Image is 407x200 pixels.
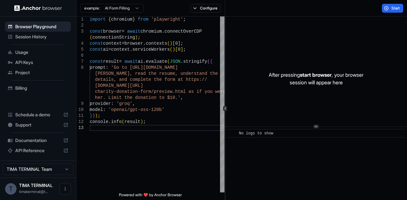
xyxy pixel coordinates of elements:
[141,119,143,124] span: )
[103,29,122,34] span: browser
[138,35,140,40] span: ;
[111,65,178,70] span: 'Go to [URL][DOMAIN_NAME]
[15,59,68,66] span: API Keys
[76,113,84,119] div: 11
[135,35,138,40] span: )
[15,122,61,128] span: Support
[183,59,207,64] span: stringify
[103,41,122,46] span: context
[90,59,103,64] span: const
[151,17,183,22] span: 'playwright'
[382,4,403,13] button: Start
[90,113,92,118] span: }
[90,65,106,70] span: prompt
[15,137,61,144] span: Documentation
[178,41,180,46] span: ]
[172,41,175,46] span: [
[138,17,148,22] span: from
[19,183,53,188] span: TIMA TERMINAL
[5,22,71,32] div: Browser Playground
[103,107,106,112] span: :
[92,35,135,40] span: connectionString
[5,145,71,156] div: API Reference
[132,47,170,52] span: serviceWorkers
[76,65,84,71] div: 8
[124,119,140,124] span: result
[127,29,141,34] span: await
[5,68,71,78] div: Project
[183,47,186,52] span: ;
[15,85,68,91] span: Billing
[183,17,186,22] span: ;
[15,49,68,55] span: Usage
[175,41,178,46] span: 0
[90,47,103,52] span: const
[167,41,170,46] span: (
[5,32,71,42] div: Session History
[59,183,71,195] button: Open menu
[146,59,167,64] span: evaluate
[181,41,183,46] span: ;
[181,95,183,100] span: ,
[143,59,146,64] span: .
[5,110,71,120] div: Schedule a demo
[90,35,92,40] span: (
[178,47,180,52] span: 0
[130,47,132,52] span: .
[122,119,124,124] span: (
[5,135,71,145] div: Documentation
[141,29,162,34] span: chromium
[175,47,178,52] span: [
[108,107,164,112] span: 'openai/gpt-oss-120b'
[124,41,143,46] span: browser
[90,41,103,46] span: const
[5,83,71,93] div: Billing
[76,53,84,59] div: 6
[207,59,210,64] span: (
[170,41,172,46] span: )
[181,59,183,64] span: .
[95,71,218,76] span: [PERSON_NAME], read the resume, understand the
[76,41,84,47] div: 4
[111,47,130,52] span: context
[76,16,84,23] div: 1
[95,113,98,118] span: )
[5,57,71,68] div: API Keys
[90,101,111,106] span: provider
[5,183,17,195] div: T
[76,107,84,113] div: 10
[172,47,175,52] span: )
[170,47,172,52] span: (
[76,125,84,131] div: 13
[76,47,84,53] div: 5
[138,59,143,64] span: ai
[132,101,135,106] span: ,
[124,59,138,64] span: await
[95,89,226,94] span: charity-donation-form/preview.html as if you were
[90,17,106,22] span: import
[106,65,108,70] span: :
[167,59,170,64] span: (
[76,23,84,29] div: 2
[90,29,103,34] span: const
[108,119,111,124] span: .
[15,112,61,118] span: Schedule a demo
[122,41,124,46] span: =
[111,119,122,124] span: info
[5,47,71,57] div: Usage
[15,147,61,154] span: API Reference
[103,47,108,52] span: ai
[170,59,181,64] span: JSON
[84,6,100,11] span: example:
[15,34,68,40] span: Session History
[15,23,68,30] span: Browser Playground
[5,120,71,130] div: Support
[111,101,114,106] span: :
[108,47,111,52] span: =
[190,4,221,13] button: Configure
[90,119,108,124] span: console
[76,101,84,107] div: 9
[92,113,95,118] span: )
[119,59,121,64] span: =
[108,17,111,22] span: {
